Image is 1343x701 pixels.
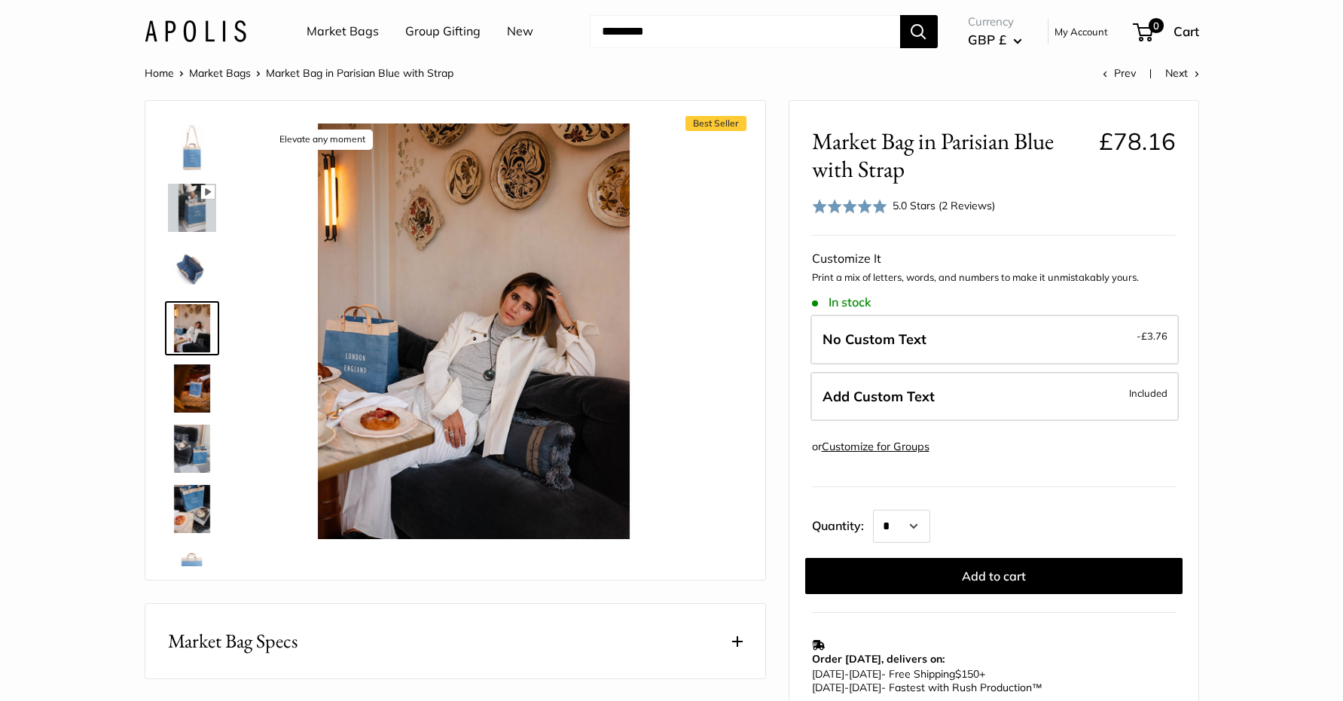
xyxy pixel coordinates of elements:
[812,248,1176,270] div: Customize It
[812,681,1042,694] span: - Fastest with Rush Production™
[810,372,1179,422] label: Add Custom Text
[145,66,174,80] a: Home
[168,626,298,656] span: Market Bag Specs
[812,195,996,217] div: 5.0 Stars (2 Reviews)
[165,542,219,596] a: description_Seal of authenticity printed on the backside of every bag.
[266,123,682,539] img: description_Elevate any moment
[1129,384,1167,402] span: Included
[822,440,929,453] a: Customize for Groups
[968,11,1022,32] span: Currency
[145,20,246,42] img: Apolis
[968,32,1006,47] span: GBP £
[812,270,1176,285] p: Print a mix of letters, words, and numbers to make it unmistakably yours.
[168,485,216,533] img: Market Bag in Parisian Blue with Strap
[307,20,379,43] a: Market Bags
[849,667,881,681] span: [DATE]
[168,364,216,413] img: description_Super soft and durable leather handles.
[1055,23,1108,41] a: My Account
[1099,126,1176,156] span: £78.16
[844,681,849,694] span: -
[405,20,481,43] a: Group Gifting
[968,28,1022,52] button: GBP £
[145,604,765,678] button: Market Bag Specs
[168,425,216,473] img: Market Bag in Parisian Blue with Strap
[168,184,216,232] img: Market Bag in Parisian Blue with Strap
[812,667,844,681] span: [DATE]
[1137,327,1167,345] span: -£3.76
[1134,20,1199,44] a: 0 Cart
[849,681,881,694] span: [DATE]
[844,667,849,681] span: -
[168,304,216,352] img: description_Elevate any moment
[812,505,873,543] label: Quantity:
[165,241,219,295] a: description_Bird's eye view of your new favorite carry-all
[823,388,935,405] span: Add Custom Text
[165,120,219,175] a: Market Bag in Parisian Blue with Strap
[165,422,219,476] a: Market Bag in Parisian Blue with Strap
[685,116,746,131] span: Best Seller
[1165,66,1199,80] a: Next
[590,15,900,48] input: Search...
[507,20,533,43] a: New
[900,15,938,48] button: Search
[165,361,219,416] a: description_Super soft and durable leather handles.
[1103,66,1136,80] a: Prev
[165,181,219,235] a: Market Bag in Parisian Blue with Strap
[823,331,926,348] span: No Custom Text
[272,130,373,150] div: Elevate any moment
[266,66,453,80] span: Market Bag in Parisian Blue with Strap
[812,652,945,666] strong: Order [DATE], delivers on:
[812,681,844,694] span: [DATE]
[145,63,453,83] nav: Breadcrumb
[812,127,1088,183] span: Market Bag in Parisian Blue with Strap
[168,545,216,593] img: description_Seal of authenticity printed on the backside of every bag.
[165,482,219,536] a: Market Bag in Parisian Blue with Strap
[165,301,219,355] a: description_Elevate any moment
[812,667,1168,694] p: - Free Shipping +
[812,295,871,309] span: In stock
[168,244,216,292] img: description_Bird's eye view of your new favorite carry-all
[168,123,216,172] img: Market Bag in Parisian Blue with Strap
[955,667,979,681] span: $150
[893,197,995,214] div: 5.0 Stars (2 Reviews)
[810,315,1179,364] label: Default Title
[805,558,1183,594] button: Add to cart
[189,66,251,80] a: Market Bags
[812,437,929,457] div: or
[1148,18,1163,33] span: 0
[1174,23,1199,39] span: Cart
